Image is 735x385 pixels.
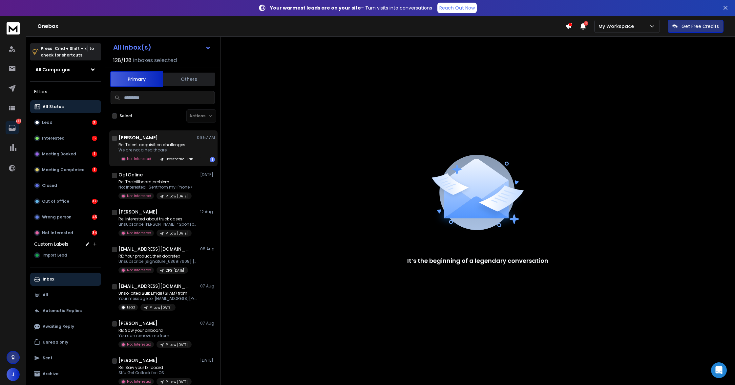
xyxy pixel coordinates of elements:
[200,358,215,363] p: [DATE]
[200,321,215,326] p: 07 Aug
[150,305,172,310] p: PI Law [DATE]
[584,21,588,26] span: 18
[42,151,76,157] p: Meeting Booked
[118,365,192,370] p: Re: Saw your billboard
[118,246,191,252] h1: [EMAIL_ADDRESS][DOMAIN_NAME]
[127,193,151,198] p: Not Interested
[54,45,88,52] span: Cmd + Shift + k
[120,113,133,119] label: Select
[166,157,197,162] p: Healthcare Hiring [DATE]
[598,23,637,30] p: My Workspace
[711,362,727,378] div: Open Intercom Messenger
[42,199,69,204] p: Out of office
[7,22,20,34] img: logo
[118,320,157,327] h1: [PERSON_NAME]
[43,104,64,109] p: All Status
[92,230,97,236] div: 34
[210,157,215,162] div: 1
[30,147,101,161] button: Meeting Booked1
[30,100,101,113] button: All Status
[668,20,724,33] button: Get Free Credits
[108,41,216,54] button: All Inbox(s)
[30,304,101,317] button: Automatic Replies
[118,147,197,153] p: We are not a healthcare
[133,57,177,64] h3: Inboxes selected
[407,256,548,265] p: It’s the beginning of a legendary conversation
[92,120,97,125] div: 31
[118,254,197,259] p: RE: Your product, their doorstep
[41,45,94,58] p: Press to check for shortcuts.
[43,324,74,329] p: Awaiting Reply
[197,135,215,140] p: 06:57 AM
[127,379,151,384] p: Not Interested
[30,195,101,208] button: Out of office371
[113,57,132,64] span: 128 / 128
[30,273,101,286] button: Inbox
[30,351,101,365] button: Sent
[127,268,151,273] p: Not Interested
[163,72,215,86] button: Others
[118,209,157,215] h1: [PERSON_NAME]
[166,268,184,273] p: CPG [DATE]
[166,342,188,347] p: PI Law [DATE]
[30,211,101,224] button: Wrong person45
[42,230,73,236] p: Not Interested
[118,142,197,147] p: Re: Talent acquisition challenges
[43,340,68,345] p: Unread only
[43,371,58,376] p: Archive
[118,216,197,222] p: Re: Interested about truck cases
[200,246,215,252] p: 08 Aug
[437,3,477,13] a: Reach Out Now
[166,379,188,384] p: PI Law [DATE]
[118,171,143,178] h1: OptOnline
[43,292,48,298] p: All
[43,355,52,361] p: Sent
[166,231,188,236] p: PI Law [DATE]
[118,333,192,338] p: You can remove me from
[42,183,57,188] p: Closed
[118,179,193,185] p: Re: The billboard problem
[30,87,101,96] h3: Filters
[7,368,20,381] button: J
[35,66,71,73] h1: All Campaigns
[270,5,361,11] strong: Your warmest leads are on your site
[200,283,215,289] p: 07 Aug
[118,291,197,296] p: Unsolicited Bulk Email (SPAM) from
[43,253,67,258] span: Import Lead
[127,231,151,236] p: Not Interested
[42,215,72,220] p: Wrong person
[30,63,101,76] button: All Campaigns
[118,185,193,190] p: Not interested. Sent from my iPhone >
[118,259,197,264] p: Unsubscribe [signature_636917608] [PERSON_NAME] Affiliate
[166,194,188,199] p: PI Law [DATE]
[43,277,54,282] p: Inbox
[42,120,52,125] p: Lead
[127,305,135,310] p: Lead
[200,209,215,215] p: 12 Aug
[43,308,82,313] p: Automatic Replies
[30,116,101,129] button: Lead31
[118,296,197,301] p: Your message to: [EMAIL_ADDRESS][PERSON_NAME][DOMAIN_NAME] was
[118,283,191,289] h1: [EMAIL_ADDRESS][DOMAIN_NAME]
[30,320,101,333] button: Awaiting Reply
[16,119,21,124] p: 488
[34,241,68,247] h3: Custom Labels
[118,134,158,141] h1: [PERSON_NAME]
[118,222,197,227] p: unsubscribe [PERSON_NAME] *Sponsorship Sales*
[30,179,101,192] button: Closed
[30,226,101,239] button: Not Interested34
[30,249,101,262] button: Import Lead
[118,328,192,333] p: RE: Saw your billboard
[92,136,97,141] div: 5
[92,167,97,172] div: 1
[30,336,101,349] button: Unread only
[110,71,163,87] button: Primary
[42,167,85,172] p: Meeting Completed
[6,121,19,134] a: 488
[92,215,97,220] div: 45
[92,151,97,157] div: 1
[439,5,475,11] p: Reach Out Now
[118,357,157,364] h1: [PERSON_NAME]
